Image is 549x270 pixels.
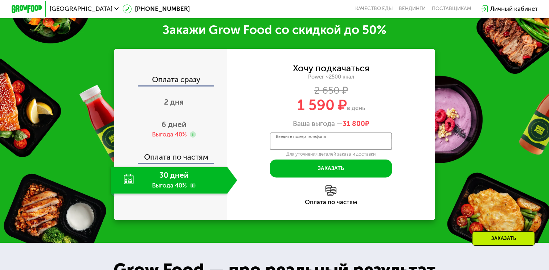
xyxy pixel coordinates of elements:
div: Для уточнения деталей заказа и доставки [270,151,392,157]
div: 2 650 ₽ [227,86,435,94]
img: l6xcnZfty9opOoJh.png [325,185,336,195]
label: Введите номер телефона [276,135,326,139]
span: 2 дня [164,97,184,106]
a: Вендинги [399,6,426,12]
span: ₽ [342,119,369,128]
div: Оплата по частям [227,199,435,205]
div: Хочу подкачаться [292,64,369,72]
span: в день [347,104,365,111]
div: Оплата по частям [115,145,227,163]
span: [GEOGRAPHIC_DATA] [50,6,112,12]
div: Личный кабинет [490,4,537,13]
a: Качество еды [355,6,393,12]
div: Оплата сразу [115,76,227,85]
div: поставщикам [432,6,471,12]
div: Power ~2500 ккал [227,73,435,80]
button: Заказать [270,159,392,177]
span: 1 590 ₽ [297,96,347,114]
span: 31 800 [342,119,365,128]
a: [PHONE_NUMBER] [123,4,190,13]
div: Ваша выгода — [227,119,435,128]
div: Заказать [472,231,535,246]
div: Выгода 40% [152,130,187,139]
span: 6 дней [161,120,187,129]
